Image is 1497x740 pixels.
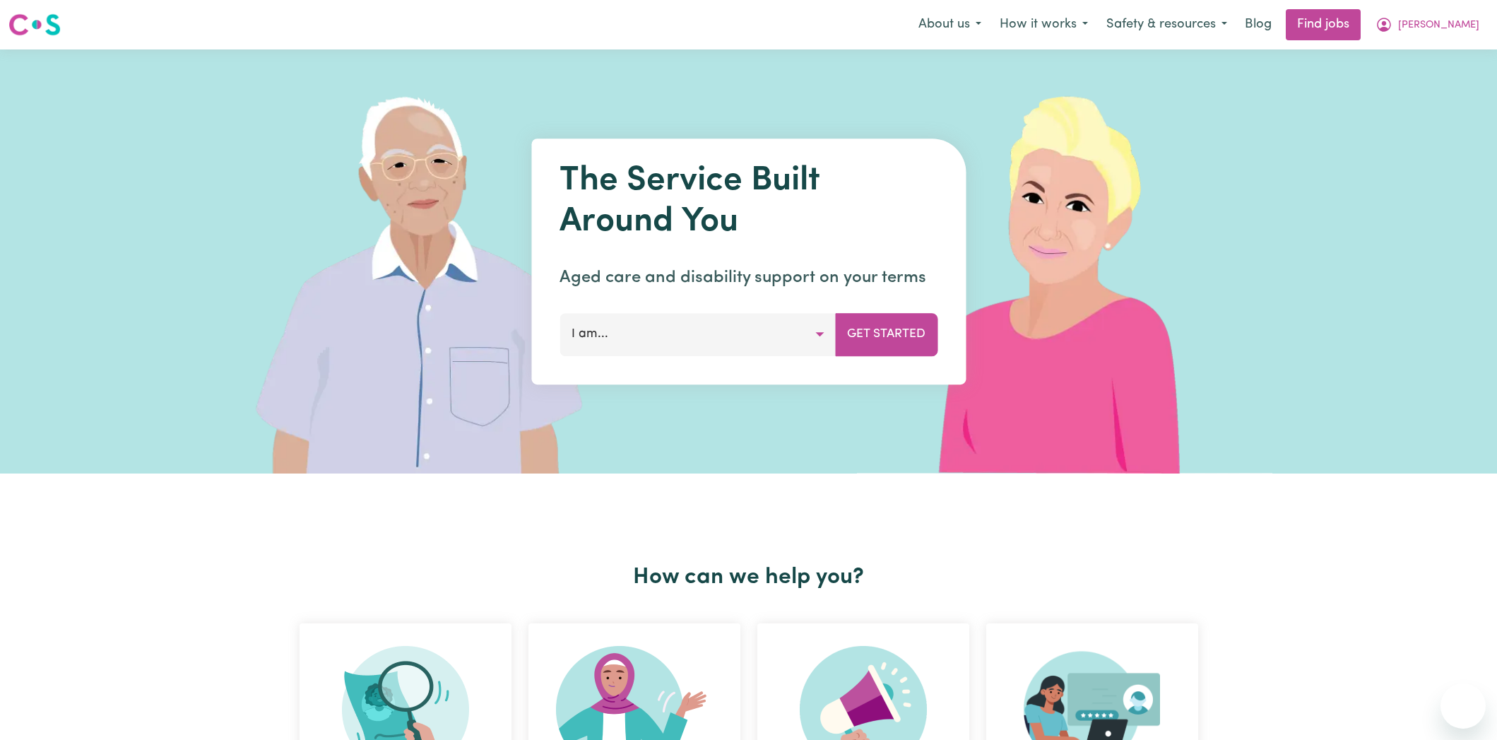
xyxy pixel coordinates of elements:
button: My Account [1366,10,1489,40]
a: Blog [1236,9,1280,40]
a: Careseekers logo [8,8,61,41]
a: Find jobs [1286,9,1361,40]
iframe: Button to launch messaging window [1440,683,1486,729]
button: I am... [560,313,836,356]
button: Get Started [835,313,937,356]
button: Safety & resources [1097,10,1236,40]
button: How it works [990,10,1097,40]
h2: How can we help you? [291,564,1207,591]
span: [PERSON_NAME] [1398,18,1479,33]
h1: The Service Built Around You [560,161,937,242]
button: About us [909,10,990,40]
img: Careseekers logo [8,12,61,37]
p: Aged care and disability support on your terms [560,265,937,290]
